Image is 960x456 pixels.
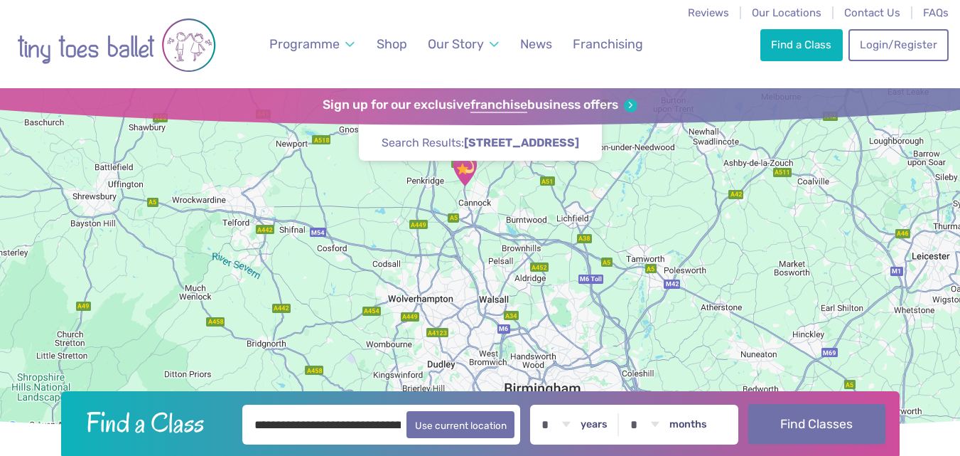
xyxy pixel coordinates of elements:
[760,29,843,60] a: Find a Class
[370,28,414,60] a: Shop
[75,405,232,440] h2: Find a Class
[520,36,552,51] span: News
[4,418,50,437] img: Google
[421,28,505,60] a: Our Story
[848,29,948,60] a: Login/Register
[752,6,821,19] a: Our Locations
[447,152,482,187] div: Huntington Community Centre
[428,36,484,51] span: Our Story
[566,28,649,60] a: Franchising
[263,28,361,60] a: Programme
[323,97,637,113] a: Sign up for our exclusivefranchisebusiness offers
[470,97,527,113] strong: franchise
[406,411,515,438] button: Use current location
[573,36,643,51] span: Franchising
[4,418,50,437] a: Open this area in Google Maps (opens a new window)
[514,28,559,60] a: News
[464,136,579,149] strong: [STREET_ADDRESS]
[748,404,885,444] button: Find Classes
[581,418,608,431] label: years
[669,418,707,431] label: months
[269,36,340,51] span: Programme
[923,6,949,19] a: FAQs
[688,6,729,19] a: Reviews
[844,6,900,19] a: Contact Us
[377,36,407,51] span: Shop
[17,9,216,81] img: tiny toes ballet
